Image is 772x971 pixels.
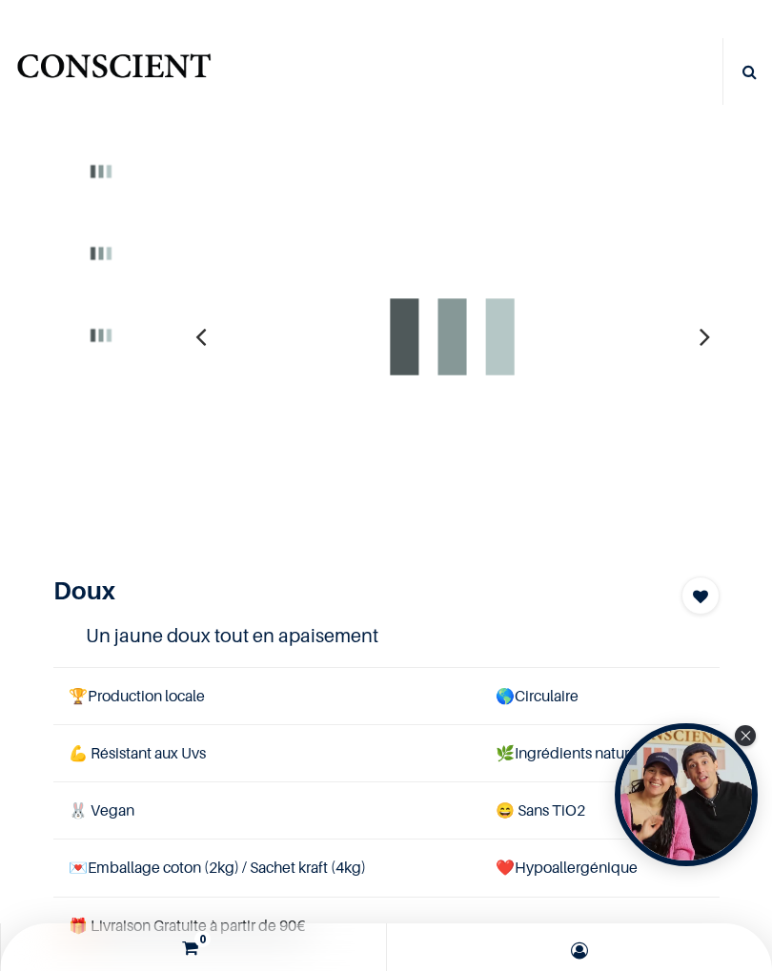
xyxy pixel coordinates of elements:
div: Tolstoy bubble widget [615,723,758,866]
td: ans TiO2 [480,782,719,840]
img: Product image [66,218,136,289]
span: 💌 [69,858,88,877]
div: Close Tolstoy widget [735,725,756,746]
img: Product image [66,300,136,371]
span: Add to wishlist [693,585,708,608]
td: Circulaire [480,667,719,724]
td: Production locale [53,667,481,724]
span: 💪 Résistant aux Uvs [69,743,206,762]
span: 🐰 Vegan [69,800,134,819]
sup: 0 [194,931,211,947]
a: 0 [6,923,381,971]
span: 🏆 [69,686,88,705]
td: ❤️Hypoallergénique [480,840,719,897]
img: Product image [66,136,136,207]
img: Conscient [14,47,213,97]
span: 🌎 [496,686,515,705]
div: Open Tolstoy widget [615,723,758,866]
span: 😄 S [496,800,526,819]
h1: Doux [53,577,620,606]
div: Open Tolstoy [615,723,758,866]
font: 🎁 Livraison Gratuite à partir de 90€ [69,916,305,935]
a: Logo of Conscient [14,47,213,97]
img: Product image [242,127,661,546]
iframe: Tidio Chat [674,848,763,938]
h4: Un jaune doux tout en apaisement [86,621,685,650]
td: Emballage coton (2kg) / Sachet kraft (4kg) [53,840,481,897]
button: Add to wishlist [681,577,720,615]
td: Ingrédients naturels [480,724,719,781]
span: 🌿 [496,743,515,762]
